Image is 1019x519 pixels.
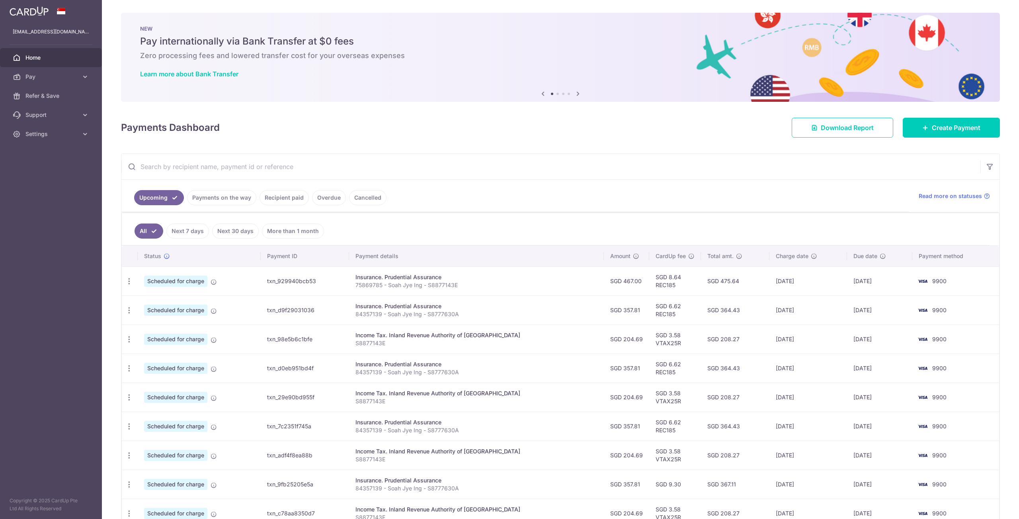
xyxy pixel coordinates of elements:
td: [DATE] [769,295,847,325]
div: Income Tax. Inland Revenue Authority of [GEOGRAPHIC_DATA] [355,447,597,455]
div: Insurance. Prudential Assurance [355,360,597,368]
img: Bank Card [915,393,931,402]
td: SGD 467.00 [604,266,649,295]
td: SGD 204.69 [604,441,649,470]
img: Bank Card [915,480,931,489]
td: SGD 6.62 REC185 [649,412,701,441]
span: Settings [25,130,78,138]
td: SGD 3.58 VTAX25R [649,325,701,354]
a: Read more on statuses [919,192,990,200]
span: Support [25,111,78,119]
span: Total amt. [707,252,734,260]
a: Overdue [312,190,346,205]
span: Pay [25,73,78,81]
td: [DATE] [769,412,847,441]
td: SGD 6.62 REC185 [649,295,701,325]
span: Download Report [821,123,874,132]
span: 9900 [932,278,947,284]
span: 9900 [932,365,947,371]
span: Status [144,252,161,260]
div: Insurance. Prudential Assurance [355,302,597,310]
span: 9900 [932,336,947,342]
span: Scheduled for charge [144,479,207,490]
td: SGD 367.11 [701,470,769,499]
td: [DATE] [847,383,912,412]
span: Read more on statuses [919,192,982,200]
span: 9900 [932,510,947,517]
td: SGD 208.27 [701,325,769,354]
img: Bank Card [915,422,931,431]
td: txn_adf4f8ea88b [261,441,349,470]
span: Create Payment [932,123,980,132]
td: SGD 3.58 VTAX25R [649,441,701,470]
span: Scheduled for charge [144,508,207,519]
h6: Zero processing fees and lowered transfer cost for your overseas expenses [140,51,981,60]
td: [DATE] [769,383,847,412]
iframe: Opens a widget where you can find more information [968,495,1011,515]
td: [DATE] [847,266,912,295]
img: Bank Card [915,334,931,344]
td: [DATE] [769,441,847,470]
td: SGD 357.81 [604,412,649,441]
td: SGD 6.62 REC185 [649,354,701,383]
span: Scheduled for charge [144,421,207,432]
td: [DATE] [769,470,847,499]
td: [DATE] [847,412,912,441]
td: txn_7c2351f745a [261,412,349,441]
span: Home [25,54,78,62]
img: Bank Card [915,305,931,315]
td: SGD 3.58 VTAX25R [649,383,701,412]
td: [DATE] [847,295,912,325]
td: SGD 204.69 [604,383,649,412]
span: Scheduled for charge [144,450,207,461]
td: SGD 9.30 [649,470,701,499]
a: More than 1 month [262,224,324,239]
input: Search by recipient name, payment id or reference [121,154,980,179]
span: 9900 [932,481,947,488]
td: SGD 475.64 [701,266,769,295]
td: txn_929940bcb53 [261,266,349,295]
img: Bank Card [915,451,931,460]
a: Learn more about Bank Transfer [140,70,238,78]
a: Download Report [792,118,893,138]
td: [DATE] [847,354,912,383]
span: CardUp fee [656,252,686,260]
a: Upcoming [134,190,184,205]
a: Recipient paid [260,190,309,205]
img: Bank Card [915,363,931,373]
td: SGD 208.27 [701,441,769,470]
div: Income Tax. Inland Revenue Authority of [GEOGRAPHIC_DATA] [355,505,597,513]
span: Refer & Save [25,92,78,100]
td: txn_29e90bd955f [261,383,349,412]
td: SGD 208.27 [701,383,769,412]
p: S8877143E [355,339,597,347]
p: S8877143E [355,455,597,463]
td: [DATE] [769,266,847,295]
p: 84357139 - Soah Jye Ing - S8777630A [355,484,597,492]
span: 9900 [932,452,947,459]
th: Payment method [912,246,999,266]
a: All [135,224,163,239]
a: Payments on the way [187,190,256,205]
td: SGD 357.81 [604,470,649,499]
img: Bank transfer banner [121,13,1000,102]
td: txn_d0eb951bd4f [261,354,349,383]
td: [DATE] [847,325,912,354]
td: txn_d9f29031036 [261,295,349,325]
th: Payment details [349,246,604,266]
span: Scheduled for charge [144,363,207,374]
td: [DATE] [847,470,912,499]
h4: Payments Dashboard [121,121,220,135]
span: Scheduled for charge [144,334,207,345]
p: 84357139 - Soah Jye Ing - S8777630A [355,426,597,434]
img: Bank Card [915,509,931,518]
div: Insurance. Prudential Assurance [355,273,597,281]
span: Scheduled for charge [144,392,207,403]
td: SGD 364.43 [701,354,769,383]
span: 9900 [932,394,947,400]
td: [DATE] [847,441,912,470]
td: SGD 204.69 [604,325,649,354]
p: 75869785 - Soah Jye Ing - S8877143E [355,281,597,289]
a: Create Payment [903,118,1000,138]
td: SGD 357.81 [604,295,649,325]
